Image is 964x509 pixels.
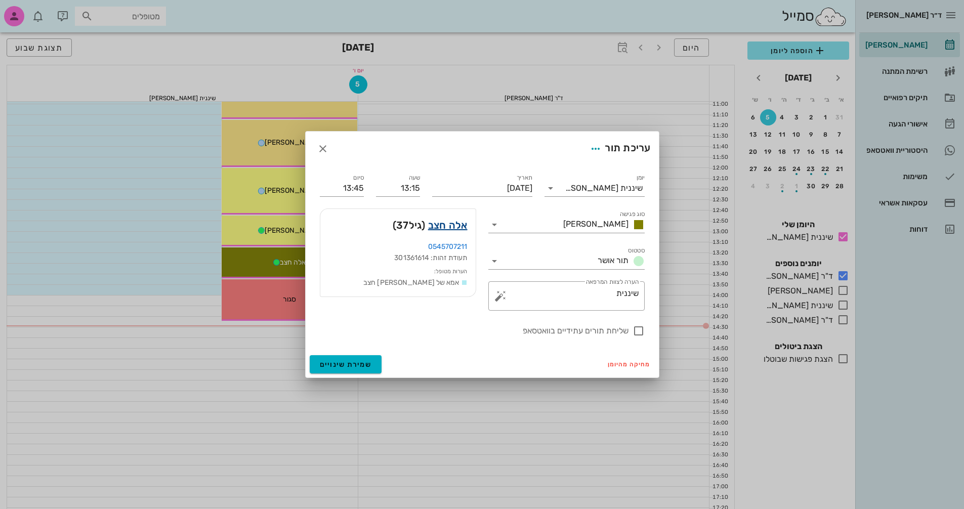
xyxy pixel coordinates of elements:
[585,278,638,286] label: הערה לצוות המרפאה
[628,247,645,254] label: סטטוס
[598,256,628,265] span: תור אושר
[320,326,628,336] label: שליחת תורים עתידיים בוואטסאפ
[428,242,468,251] a: 0545707211
[328,252,468,264] div: תעודת זהות: 301361614
[544,180,645,196] div: יומןשיננית [PERSON_NAME]
[488,253,645,269] div: סטטוסתור אושר
[310,355,382,373] button: שמירת שינויים
[353,174,364,182] label: סיום
[608,361,651,368] span: מחיקה מהיומן
[604,357,655,371] button: מחיקה מהיומן
[619,210,645,218] label: סוג פגישה
[516,174,532,182] label: תאריך
[434,268,467,275] small: הערות מטופל:
[428,217,468,233] a: אלה חצב
[320,360,372,369] span: שמירת שינויים
[393,217,426,233] span: (גיל )
[408,174,420,182] label: שעה
[363,278,459,287] span: אמא של [PERSON_NAME] חצב
[563,219,628,229] span: [PERSON_NAME]
[586,140,650,158] div: עריכת תור
[396,219,409,231] span: 37
[565,184,643,193] div: שיננית [PERSON_NAME]
[636,174,645,182] label: יומן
